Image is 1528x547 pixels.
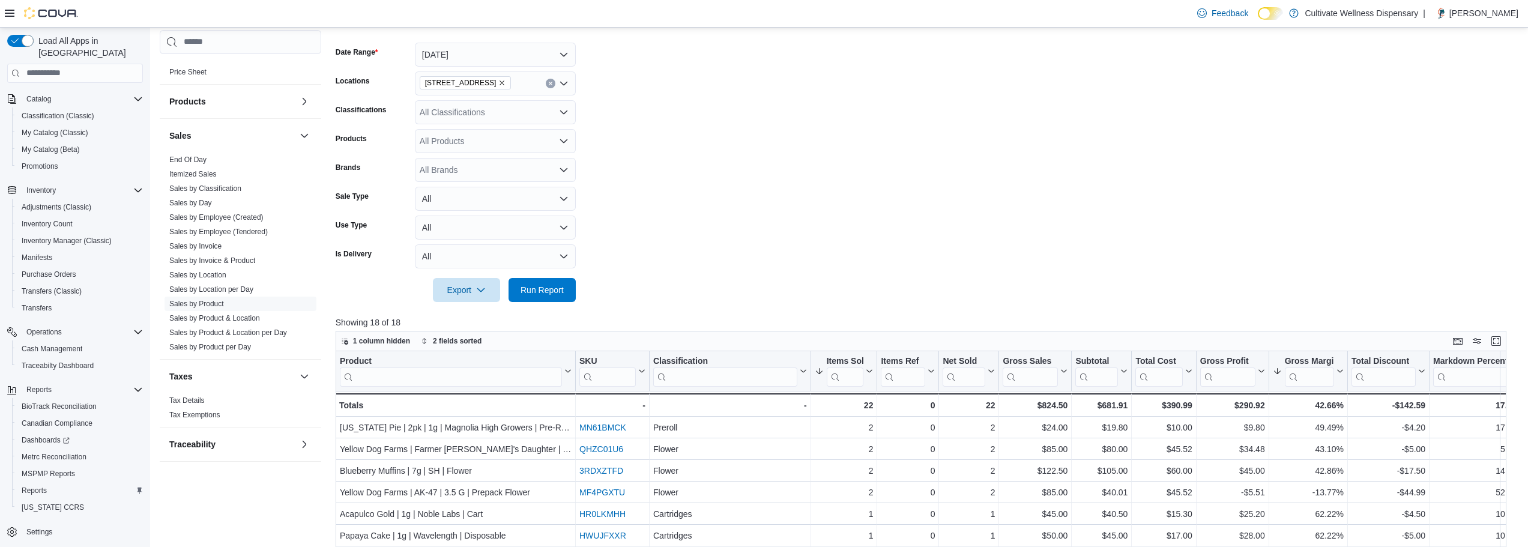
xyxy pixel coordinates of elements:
span: Classification (Classic) [22,111,94,121]
a: HWUJFXXR [579,531,626,540]
button: Open list of options [559,107,569,117]
span: 6690 U.S. Hwy 98 Hattiesburg, MS 39402 [420,76,512,89]
span: Promotions [17,159,143,174]
div: Gross Sales [1003,355,1058,386]
div: Items Sold [826,355,863,367]
a: Sales by Product per Day [169,343,251,351]
p: | [1423,6,1425,20]
div: -$17.50 [1351,464,1425,478]
a: MN61BMCK [579,423,626,432]
span: Inventory Manager (Classic) [17,234,143,248]
button: Catalog [2,91,148,107]
span: Transfers (Classic) [22,286,82,296]
div: -$4.20 [1351,420,1425,435]
button: Run Report [509,278,576,302]
span: End Of Day [169,155,207,165]
a: Dashboards [17,433,74,447]
div: 17.29% [1433,398,1524,413]
a: Sales by Employee (Tendered) [169,228,268,236]
div: $10.00 [1135,420,1192,435]
span: Washington CCRS [17,500,143,515]
span: Metrc Reconciliation [22,452,86,462]
span: Sales by Day [169,198,212,208]
div: Yellow Dog Farms | AK-47 | 3.5 G | Prepack Flower [340,485,572,500]
div: 2 [943,442,995,456]
span: My Catalog (Classic) [17,125,143,140]
a: End Of Day [169,156,207,164]
span: Operations [22,325,143,339]
div: Acapulco Gold | 1g | Noble Labs | Cart [340,507,572,521]
span: Price Sheet [169,67,207,77]
a: Sales by Invoice [169,242,222,250]
span: Sales by Invoice [169,241,222,251]
button: Catalog [22,92,56,106]
span: Inventory [22,183,143,198]
div: Flower [653,442,807,456]
button: MSPMP Reports [12,465,148,482]
div: -13.77% [1273,485,1344,500]
span: Sales by Product per Day [169,342,251,352]
button: Keyboard shortcuts [1451,334,1465,348]
a: BioTrack Reconciliation [17,399,101,414]
a: Promotions [17,159,63,174]
button: Products [169,95,295,107]
button: 1 column hidden [336,334,415,348]
div: $105.00 [1075,464,1128,478]
div: Markdown Percent [1433,355,1514,367]
div: Gross Margin [1284,355,1333,367]
a: Itemized Sales [169,170,217,178]
button: Open list of options [559,136,569,146]
span: Cash Management [22,344,82,354]
div: Net Sold [943,355,985,367]
div: Preroll [653,420,807,435]
span: My Catalog (Beta) [22,145,80,154]
div: Net Sold [943,355,985,386]
span: Settings [22,524,143,539]
span: [STREET_ADDRESS] [425,77,497,89]
a: Sales by Classification [169,184,241,193]
div: $122.50 [1003,464,1067,478]
button: All [415,187,576,211]
div: Subtotal [1075,355,1118,386]
div: Seth Coleman [1430,6,1445,20]
div: Flower [653,485,807,500]
div: Taxes [160,393,321,427]
div: 2 [814,485,873,500]
span: Inventory Manager (Classic) [22,236,112,246]
span: MSPMP Reports [17,467,143,481]
span: Reports [17,483,143,498]
div: Total Discount [1351,355,1416,367]
span: Dashboards [17,433,143,447]
a: 3RDXZTFD [579,466,623,476]
div: Classification [653,355,797,386]
a: MSPMP Reports [17,467,80,481]
a: Sales by Product [169,300,224,308]
div: $681.91 [1075,398,1128,413]
div: Items Ref [881,355,925,367]
button: [DATE] [415,43,576,67]
button: Total Discount [1351,355,1425,386]
div: -$142.59 [1351,398,1425,413]
a: Sales by Day [169,199,212,207]
a: Sales by Product & Location [169,314,260,322]
div: 5.88% [1433,442,1524,456]
button: Remove 6690 U.S. Hwy 98 Hattiesburg, MS 39402 from selection in this group [498,79,506,86]
span: Tax Details [169,396,205,405]
span: Traceabilty Dashboard [22,361,94,370]
button: Markdown Percent [1433,355,1524,386]
div: 22 [943,398,995,413]
button: BioTrack Reconciliation [12,398,148,415]
span: Export [440,278,493,302]
button: Transfers (Classic) [12,283,148,300]
a: Tax Exemptions [169,411,220,419]
div: Flower [653,464,807,478]
span: Sales by Employee (Created) [169,213,264,222]
button: Traceability [297,437,312,452]
span: Transfers (Classic) [17,284,143,298]
button: Display options [1470,334,1484,348]
a: My Catalog (Beta) [17,142,85,157]
span: Promotions [22,162,58,171]
a: Feedback [1192,1,1253,25]
a: My Catalog (Classic) [17,125,93,140]
div: Markdown Percent [1433,355,1514,386]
